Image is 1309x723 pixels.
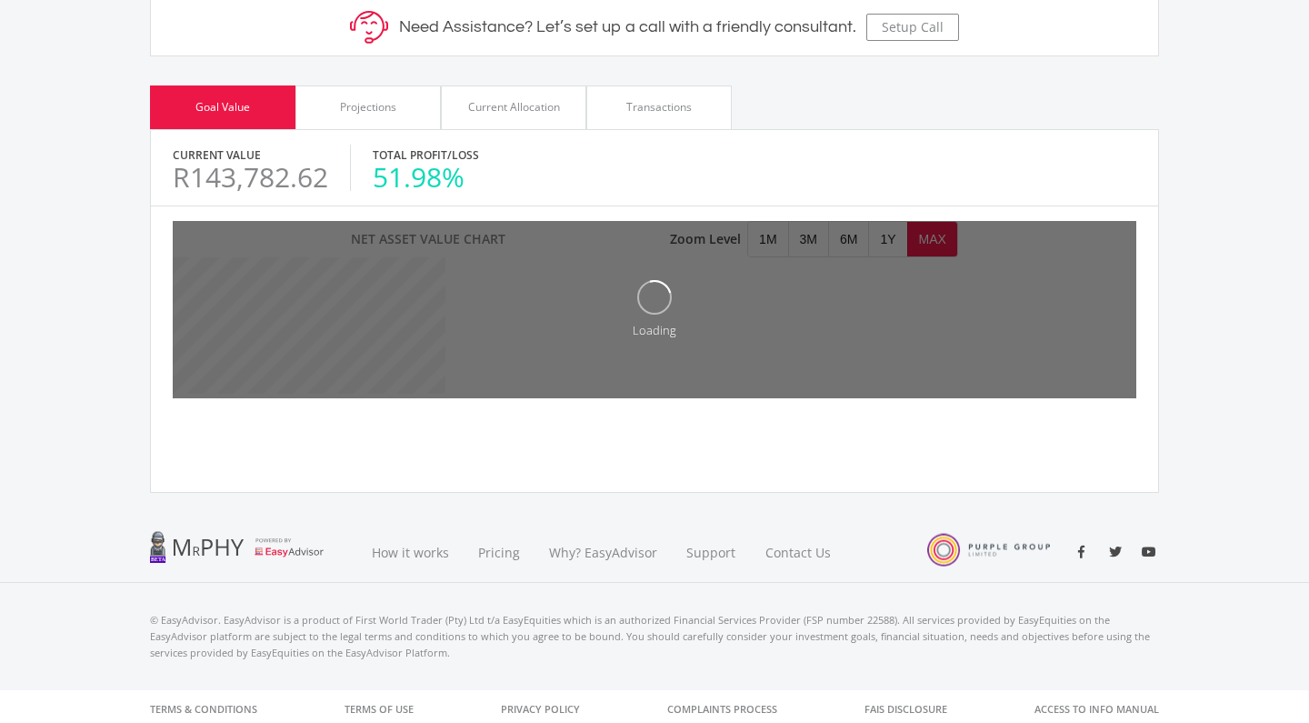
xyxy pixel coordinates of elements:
a: Pricing [464,522,535,583]
div: Goal Value [195,99,250,115]
div: Current Allocation [468,99,560,115]
div: Transactions [626,99,692,115]
label: Total Profit/Loss [373,147,479,164]
p: © EasyAdvisor. EasyAdvisor is a product of First World Trader (Pty) Ltd t/a EasyEquities which is... [150,612,1159,661]
img: oval.svg [637,280,672,315]
label: Current Value [173,147,261,164]
h5: Need Assistance? Let’s set up a call with a friendly consultant. [399,17,856,37]
a: Support [672,522,751,583]
a: How it works [357,522,464,583]
div: Loading [633,322,676,339]
div: R143,782.62 [173,164,328,191]
div: Projections [340,99,396,115]
div: 51.98% [373,164,479,191]
a: Why? EasyAdvisor [535,522,672,583]
button: Setup Call [866,14,959,41]
a: Contact Us [751,522,847,583]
